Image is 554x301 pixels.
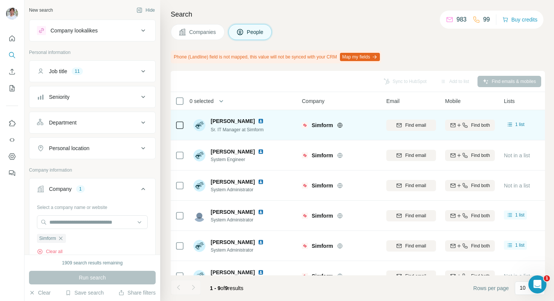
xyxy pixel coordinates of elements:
button: Find both [445,240,495,252]
button: Feedback [6,166,18,180]
span: Find email [405,273,426,279]
img: Avatar [193,210,205,222]
div: Phone (Landline) field is not mapped, this value will not be synced with your CRM [171,51,381,63]
span: System Administrator [211,217,267,223]
span: [PERSON_NAME] [211,148,255,155]
span: 1 list [515,242,525,249]
span: Find email [405,243,426,249]
button: Use Surfe on LinkedIn [6,117,18,130]
div: Seniority [49,93,69,101]
button: Find both [445,180,495,191]
span: Email [386,97,399,105]
div: New search [29,7,53,14]
span: Find both [471,182,490,189]
span: Lists [504,97,515,105]
span: 9 [225,285,228,291]
button: My lists [6,81,18,95]
p: 10 [520,284,526,292]
p: Company information [29,167,156,174]
img: Logo of Simform [302,273,308,279]
span: results [210,285,243,291]
button: Clear [29,289,51,296]
img: LinkedIn logo [258,149,264,155]
span: Mobile [445,97,461,105]
button: Find both [445,210,495,221]
span: Find email [405,152,426,159]
button: Company lookalikes [29,21,155,40]
img: Avatar [193,149,205,161]
span: [PERSON_NAME] [211,178,255,186]
button: Seniority [29,88,155,106]
span: Companies [189,28,217,36]
button: Company1 [29,180,155,201]
div: 1909 search results remaining [62,260,123,266]
img: Logo of Simform [302,122,308,128]
button: Department [29,114,155,132]
div: 11 [72,68,83,75]
button: Find email [386,150,436,161]
span: Company [302,97,324,105]
button: Hide [131,5,160,16]
span: 0 selected [190,97,214,105]
span: Simform [39,235,56,242]
button: Find email [386,210,436,221]
div: Department [49,119,77,126]
span: System Engineer [211,156,267,163]
span: Find both [471,122,490,129]
span: System Administrator [211,247,267,253]
span: Find both [471,273,490,279]
div: 1 [76,186,85,192]
span: Find both [471,152,490,159]
span: Simform [312,152,333,159]
span: Simform [312,272,333,280]
span: [PERSON_NAME] [211,208,255,216]
span: Simform [312,182,333,189]
img: LinkedIn logo [258,209,264,215]
img: Avatar [6,8,18,20]
p: 983 [456,15,467,24]
span: [PERSON_NAME] [211,117,255,125]
span: Simform [312,212,333,220]
span: [PERSON_NAME] [211,269,255,276]
button: Job title11 [29,62,155,80]
img: Logo of Simform [302,243,308,249]
span: [PERSON_NAME] [211,238,255,246]
span: Not in a list [504,273,530,279]
img: Avatar [193,180,205,192]
button: Find both [445,150,495,161]
div: Company [49,185,72,193]
button: Find email [386,120,436,131]
img: LinkedIn logo [258,118,264,124]
span: Not in a list [504,183,530,189]
span: Simform [312,242,333,250]
span: 1 list [515,121,525,128]
h4: Search [171,9,545,20]
button: Buy credits [502,14,537,25]
img: Logo of Simform [302,213,308,219]
img: Logo of Simform [302,183,308,189]
span: Find email [405,122,426,129]
div: Personal location [49,144,89,152]
button: Search [6,48,18,62]
span: People [247,28,264,36]
button: Find email [386,240,436,252]
button: Find email [386,270,436,282]
button: Find both [445,270,495,282]
img: LinkedIn logo [258,269,264,275]
button: Map my fields [340,53,380,61]
span: Sr. IT Manager at Simform [211,127,264,132]
img: Avatar [193,119,205,131]
img: Avatar [193,240,205,252]
span: Find both [471,243,490,249]
button: Dashboard [6,150,18,163]
button: Find email [386,180,436,191]
span: 1 list [515,212,525,218]
span: of [220,285,225,291]
span: 1 - 9 [210,285,220,291]
div: Company lookalikes [51,27,98,34]
span: Find email [405,212,426,219]
span: Find both [471,212,490,219]
img: Avatar [193,270,205,282]
button: Clear all [37,248,63,255]
button: Find both [445,120,495,131]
